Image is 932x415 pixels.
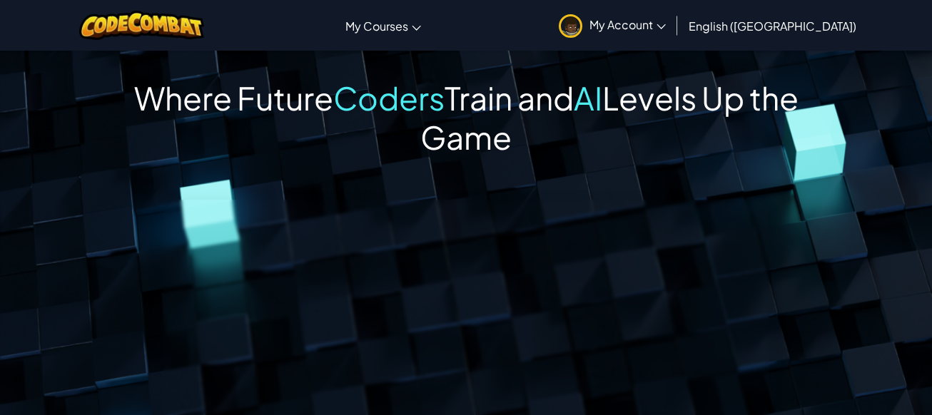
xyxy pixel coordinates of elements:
img: avatar [559,14,582,38]
span: My Courses [345,19,408,34]
span: English ([GEOGRAPHIC_DATA]) [689,19,856,34]
span: Levels Up the Game [420,78,799,157]
span: AI [574,78,602,118]
span: Train and [445,78,574,118]
img: CodeCombat logo [79,11,204,40]
a: My Account [552,3,673,48]
a: My Courses [338,6,428,45]
span: My Account [589,17,666,32]
a: English ([GEOGRAPHIC_DATA]) [682,6,863,45]
span: Where Future [134,78,333,118]
span: Coders [333,78,445,118]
